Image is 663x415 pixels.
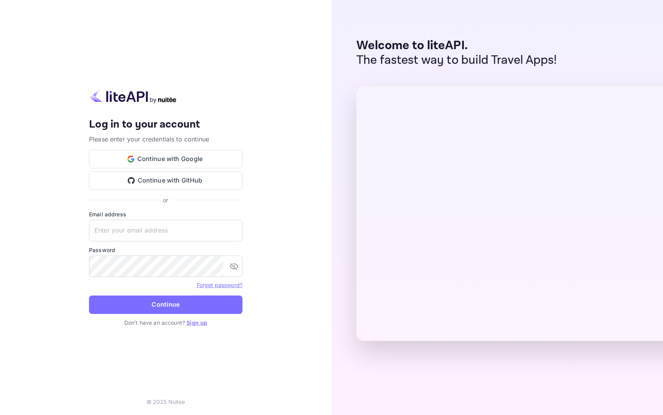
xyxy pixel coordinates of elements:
p: Don't have an account? [89,319,242,327]
h4: Log in to your account [89,118,242,131]
p: Please enter your credentials to continue [89,134,242,144]
button: Continue with Google [89,150,242,168]
p: Welcome to liteAPI. [356,38,557,53]
a: Forget password? [197,282,242,288]
a: Sign up [186,319,207,326]
input: Enter your email address [89,220,242,241]
p: or [163,196,168,204]
button: toggle password visibility [226,259,242,274]
label: Email address [89,210,242,218]
p: The fastest way to build Travel Apps! [356,53,557,68]
p: © 2025 Nuitee [147,398,185,406]
button: Continue [89,295,242,314]
img: liteapi [89,88,177,103]
button: Continue with GitHub [89,171,242,190]
label: Password [89,246,242,254]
